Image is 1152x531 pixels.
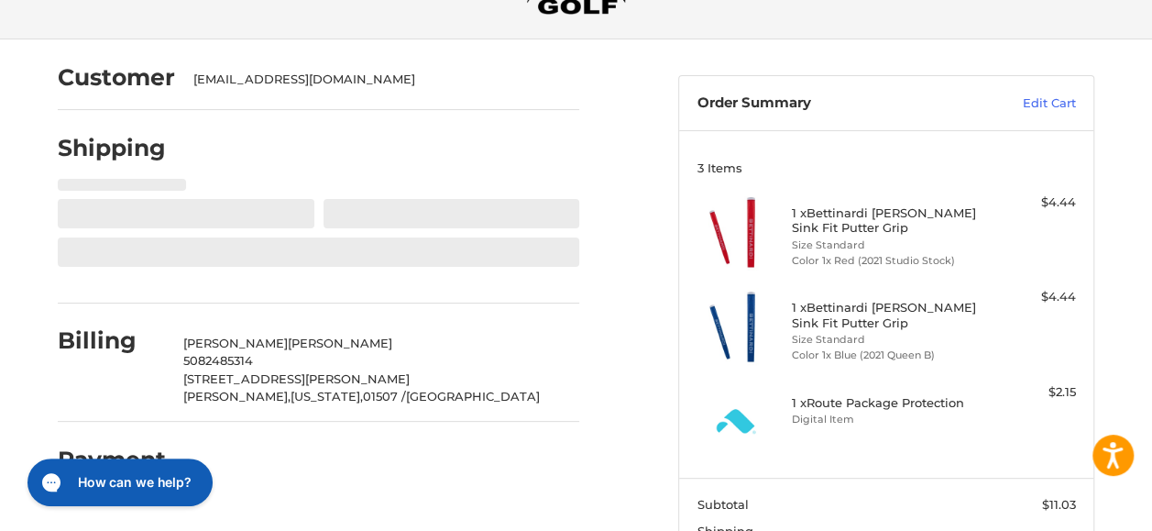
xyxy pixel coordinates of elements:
[792,253,977,269] li: Color 1x Red (2021 Studio Stock)
[58,63,175,92] h2: Customer
[406,389,540,404] span: [GEOGRAPHIC_DATA]
[58,446,166,474] h2: Payment
[792,395,977,410] h4: 1 x Route Package Protection
[18,452,218,513] iframe: Gorgias live chat messenger
[291,389,363,404] span: [US_STATE],
[183,353,253,368] span: 5082485314
[363,389,406,404] span: 01507 /
[183,389,291,404] span: [PERSON_NAME],
[955,94,1076,113] a: Edit Cart
[193,71,562,89] div: [EMAIL_ADDRESS][DOMAIN_NAME]
[183,371,410,386] span: [STREET_ADDRESS][PERSON_NAME]
[792,348,977,363] li: Color 1x Blue (2021 Queen B)
[58,134,166,162] h2: Shipping
[288,336,392,350] span: [PERSON_NAME]
[792,332,977,348] li: Size Standard
[697,160,1076,175] h3: 3 Items
[792,300,977,330] h4: 1 x Bettinardi [PERSON_NAME] Sink Fit Putter Grip
[58,326,165,355] h2: Billing
[981,383,1075,402] div: $2.15
[697,94,955,113] h3: Order Summary
[981,194,1075,212] div: $4.44
[792,205,977,236] h4: 1 x Bettinardi [PERSON_NAME] Sink Fit Putter Grip
[981,288,1075,306] div: $4.44
[792,412,977,427] li: Digital Item
[183,336,288,350] span: [PERSON_NAME]
[792,238,977,253] li: Size Standard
